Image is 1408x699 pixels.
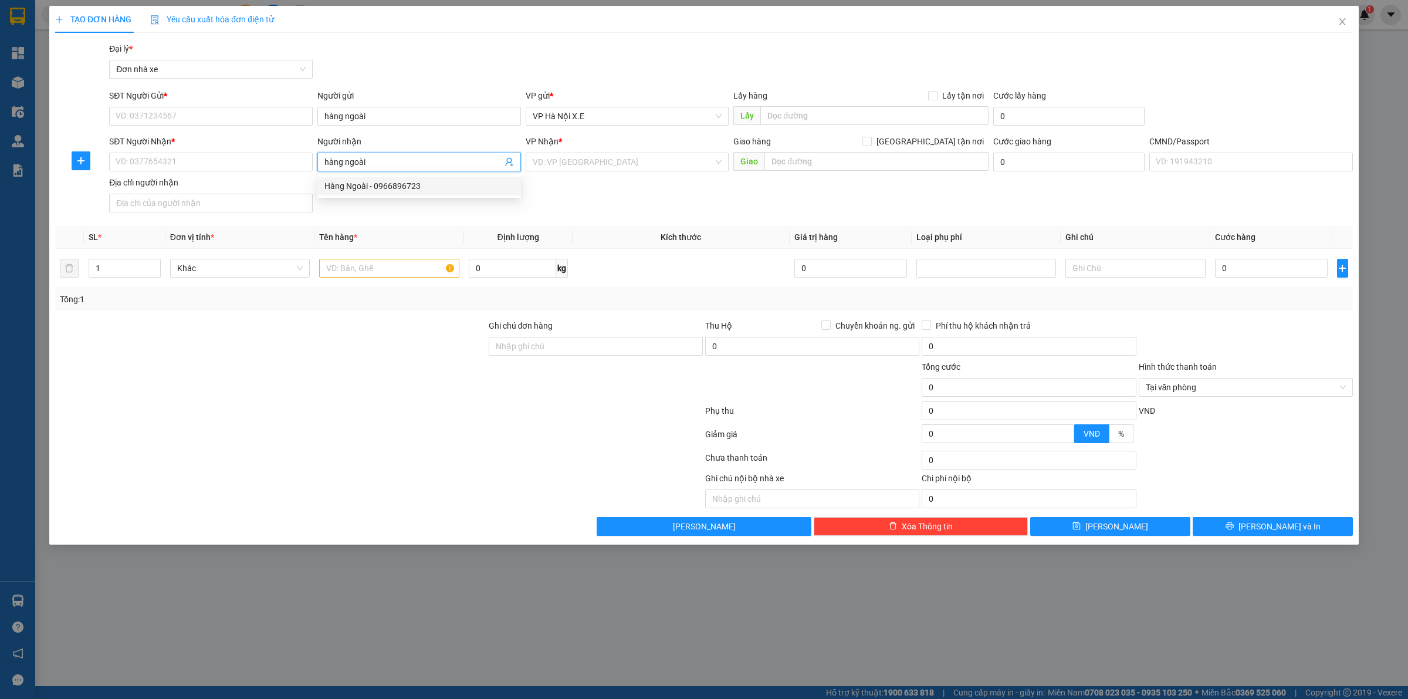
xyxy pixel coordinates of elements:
div: Địa chỉ người nhận [109,176,313,189]
span: Xóa Thông tin [902,520,953,533]
div: Người nhận [317,135,521,148]
div: Hàng Ngoài - 0966896723 [317,177,521,195]
span: save [1072,522,1081,531]
span: Đơn nhà xe [116,60,306,78]
span: Cước hàng [1215,232,1255,242]
button: deleteXóa Thông tin [814,517,1028,536]
span: up [151,261,158,268]
span: TẠO ĐƠN HÀNG [55,15,131,24]
span: Increase Value [147,259,160,268]
div: Giảm giá [704,428,920,448]
span: down [1064,435,1071,442]
span: % [1118,429,1124,438]
button: printer[PERSON_NAME] và In [1193,517,1353,536]
input: Ghi Chú [1065,259,1205,278]
img: icon [150,15,160,25]
span: Giao hàng [733,137,771,146]
span: Increase Value [1061,425,1074,434]
div: SĐT Người Gửi [109,89,313,102]
span: SL [89,232,98,242]
span: Giao [733,152,764,171]
th: Ghi chú [1061,226,1210,249]
div: Chưa thanh toán [704,451,920,472]
span: close [1338,17,1347,26]
span: Lấy tận nơi [937,89,989,102]
label: Cước giao hàng [993,137,1051,146]
button: save[PERSON_NAME] [1030,517,1190,536]
span: Đại lý [109,44,133,53]
input: Nhập ghi chú [705,489,919,508]
span: plus [55,15,63,23]
button: plus [1337,259,1348,278]
span: VP Hà Nội X.E [533,107,722,125]
span: Định lượng [497,232,539,242]
span: Tổng cước [922,362,960,372]
span: Giá trị hàng [794,232,838,242]
span: Kích thước [661,232,701,242]
span: Tên hàng [319,232,357,242]
span: [PERSON_NAME] và In [1238,520,1321,533]
div: Hàng Ngoài - 0966896723 [324,180,514,193]
label: Cước lấy hàng [993,91,1046,100]
input: Ghi chú đơn hàng [489,337,703,356]
span: VND [1084,429,1100,438]
span: [PERSON_NAME] [673,520,736,533]
span: Đơn vị tính [170,232,214,242]
div: Tổng: 1 [60,293,543,306]
span: Decrease Value [147,268,160,277]
div: VP gửi [526,89,729,102]
span: user-add [505,157,514,167]
label: Hình thức thanh toán [1139,362,1217,372]
th: Loại phụ phí [912,226,1061,249]
span: VND [1139,406,1155,416]
span: plus [72,156,90,166]
input: Cước lấy hàng [993,107,1145,126]
span: VP Nhận [526,137,559,146]
span: down [151,269,158,276]
input: Cước giao hàng [993,153,1145,171]
span: Phí thu hộ khách nhận trả [931,319,1035,332]
span: close-circle [1339,384,1346,391]
span: Lấy [733,106,760,125]
span: Tại văn phòng [1146,379,1346,396]
label: Ghi chú đơn hàng [489,321,553,330]
span: delete [889,522,897,531]
div: Phụ thu [704,404,920,425]
span: [PERSON_NAME] [1085,520,1148,533]
input: 0 [794,259,907,278]
div: Chi phí nội bộ [922,472,1136,489]
button: [PERSON_NAME] [597,517,811,536]
button: delete [60,259,79,278]
input: VD: Bàn, Ghế [319,259,459,278]
div: CMND/Passport [1149,135,1353,148]
span: Decrease Value [1061,434,1074,443]
span: plus [1338,264,1348,273]
span: Chuyển khoản ng. gửi [831,319,919,332]
span: up [1064,426,1071,433]
div: SĐT Người Nhận [109,135,313,148]
span: Lấy hàng [733,91,767,100]
input: Địa chỉ của người nhận [109,194,313,212]
span: [GEOGRAPHIC_DATA] tận nơi [872,135,989,148]
button: plus [72,151,90,170]
input: Dọc đường [764,152,989,171]
button: Close [1326,6,1359,39]
div: Người gửi [317,89,521,102]
span: printer [1226,522,1234,531]
span: Yêu cầu xuất hóa đơn điện tử [150,15,274,24]
div: Ghi chú nội bộ nhà xe [705,472,919,489]
span: Khác [177,259,303,277]
input: Dọc đường [760,106,989,125]
span: Thu Hộ [705,321,732,330]
span: kg [556,259,568,278]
